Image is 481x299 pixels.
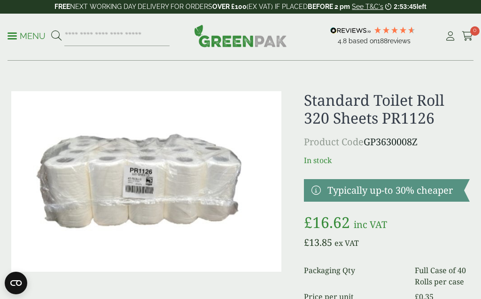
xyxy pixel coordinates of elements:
[338,37,349,45] span: 4.8
[377,37,388,45] span: 188
[54,3,70,10] strong: FREE
[349,37,377,45] span: Based on
[304,212,350,232] bdi: 16.62
[11,91,281,272] img: 3630008Z Standard Toilet Roll 320 Sheet
[417,3,427,10] span: left
[334,238,359,248] span: ex VAT
[330,27,371,34] img: REVIEWS.io
[470,26,480,36] span: 0
[304,236,309,249] span: £
[415,265,470,287] dd: Full Case of 40 Rolls per case
[304,236,332,249] bdi: 13.85
[462,31,473,41] i: Cart
[354,218,387,231] span: inc VAT
[373,26,416,34] div: 4.79 Stars
[304,135,364,148] span: Product Code
[462,29,473,43] a: 0
[352,3,383,10] a: See T&C's
[212,3,247,10] strong: OVER £100
[8,31,46,40] a: Menu
[194,24,287,47] img: GreenPak Supplies
[5,272,27,294] button: Open CMP widget
[8,31,46,42] p: Menu
[308,3,350,10] strong: BEFORE 2 pm
[304,135,470,149] p: GP3630008Z
[388,37,411,45] span: reviews
[304,155,470,166] p: In stock
[304,212,312,232] span: £
[394,3,416,10] span: 2:53:45
[304,265,403,287] dt: Packaging Qty
[444,31,456,41] i: My Account
[304,91,470,127] h1: Standard Toilet Roll 320 Sheets PR1126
